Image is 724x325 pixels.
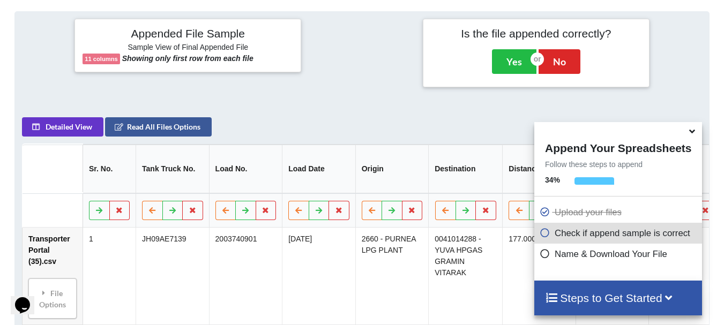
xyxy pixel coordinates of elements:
b: 34 % [545,176,560,184]
th: Load Date [282,145,355,193]
button: Detailed View [22,117,103,137]
h6: Sample View of Final Appended File [83,43,293,54]
th: Destination [428,145,502,193]
b: Showing only first row from each file [122,54,253,63]
h4: Append Your Spreadsheets [534,139,702,155]
p: Upload your files [540,206,699,219]
td: 2660 - PURNEA LPG PLANT [355,228,429,324]
h4: Appended File Sample [83,27,293,42]
td: 0041014288 - YUVA HPGAS GRAMIN VITARAK [428,228,502,324]
td: [DATE] [282,228,355,324]
h4: Steps to Get Started [545,291,691,305]
th: Distance [502,145,576,193]
h4: Is the file appended correctly? [431,27,641,40]
th: Origin [355,145,429,193]
th: Tank Truck No. [136,145,209,193]
button: Read All Files Options [105,117,212,137]
b: 11 columns [85,56,118,62]
td: 177.000 - KM [502,228,576,324]
p: Name & Download Your File [540,247,699,261]
td: JH09AE7139 [136,228,209,324]
p: Check if append sample is correct [540,226,699,240]
th: Load No. [209,145,282,193]
iframe: chat widget [11,282,45,314]
button: No [539,49,580,74]
td: 2003740901 [209,228,282,324]
p: Follow these steps to append [534,159,702,170]
button: Yes [492,49,536,74]
th: Sr. No. [83,145,136,193]
td: Transporter Portal (35).csv [23,228,83,324]
div: File Options [32,282,73,315]
td: 1 [83,228,136,324]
